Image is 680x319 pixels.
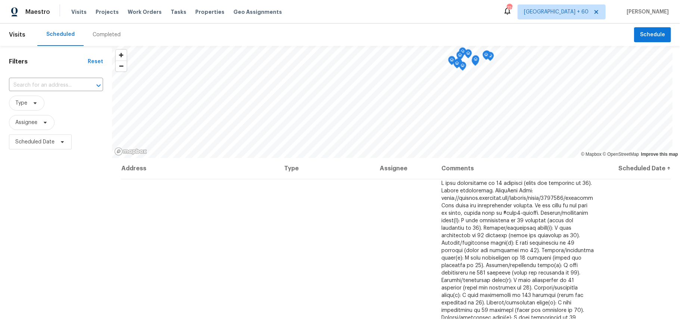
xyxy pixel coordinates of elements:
a: Mapbox [581,152,602,157]
button: Schedule [634,27,671,43]
button: Open [93,80,104,91]
div: Reset [88,58,103,65]
canvas: Map [112,46,673,158]
div: Map marker [472,57,479,68]
a: Mapbox homepage [114,147,147,156]
span: Tasks [171,9,186,15]
span: [GEOGRAPHIC_DATA] + 60 [524,8,589,16]
span: Work Orders [128,8,162,16]
th: Comments [435,158,600,179]
span: Zoom out [116,61,127,71]
th: Address [121,158,279,179]
div: Map marker [472,55,479,67]
span: Visits [9,27,25,43]
th: Scheduled Date ↑ [600,158,671,179]
th: Assignee [374,158,435,179]
th: Type [279,158,374,179]
div: Map marker [482,51,490,62]
div: Scheduled [46,31,75,38]
h1: Filters [9,58,88,65]
span: Scheduled Date [15,138,55,146]
div: Map marker [459,62,466,73]
div: Completed [93,31,121,38]
span: Projects [96,8,119,16]
a: Improve this map [641,152,678,157]
div: Map marker [483,50,491,62]
div: Map marker [465,49,472,61]
input: Search for an address... [9,80,82,91]
span: Schedule [640,30,665,40]
div: Map marker [453,59,461,71]
span: Visits [71,8,87,16]
span: Assignee [15,119,37,126]
div: Map marker [456,51,464,63]
span: Maestro [25,8,50,16]
span: Type [15,99,27,107]
span: Geo Assignments [233,8,282,16]
div: 720 [507,4,512,12]
div: Map marker [459,47,466,59]
div: Map marker [448,56,456,68]
button: Zoom in [116,50,127,61]
a: OpenStreetMap [603,152,639,157]
span: [PERSON_NAME] [624,8,669,16]
span: Properties [195,8,224,16]
button: Zoom out [116,61,127,71]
